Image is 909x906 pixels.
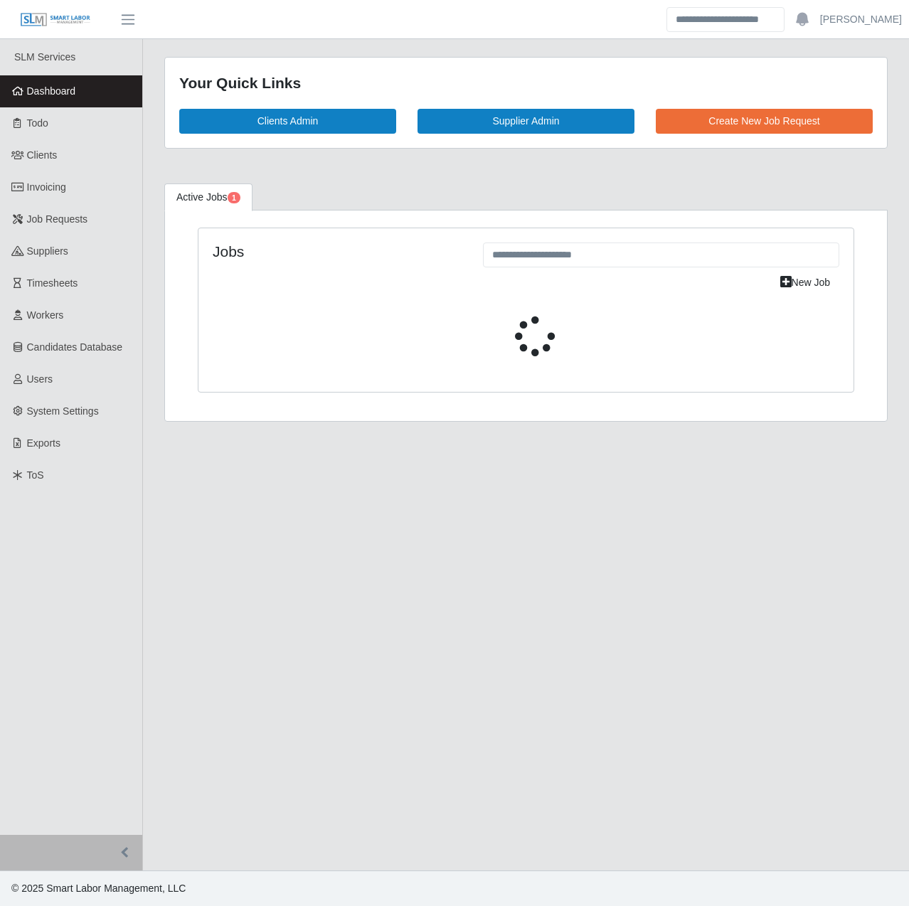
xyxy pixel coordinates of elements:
[164,183,253,211] a: Active Jobs
[27,181,66,193] span: Invoicing
[656,109,873,134] a: Create New Job Request
[179,72,873,95] div: Your Quick Links
[213,243,462,260] h4: Jobs
[179,109,396,134] a: Clients Admin
[27,117,48,129] span: Todo
[418,109,634,134] a: Supplier Admin
[27,245,68,257] span: Suppliers
[27,437,60,449] span: Exports
[27,309,64,321] span: Workers
[27,85,76,97] span: Dashboard
[14,51,75,63] span: SLM Services
[228,192,240,203] span: Pending Jobs
[771,270,839,295] a: New Job
[27,469,44,481] span: ToS
[27,277,78,289] span: Timesheets
[27,149,58,161] span: Clients
[27,213,88,225] span: Job Requests
[820,12,902,27] a: [PERSON_NAME]
[27,341,123,353] span: Candidates Database
[666,7,785,32] input: Search
[20,12,91,28] img: SLM Logo
[27,373,53,385] span: Users
[27,405,99,417] span: System Settings
[11,883,186,894] span: © 2025 Smart Labor Management, LLC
